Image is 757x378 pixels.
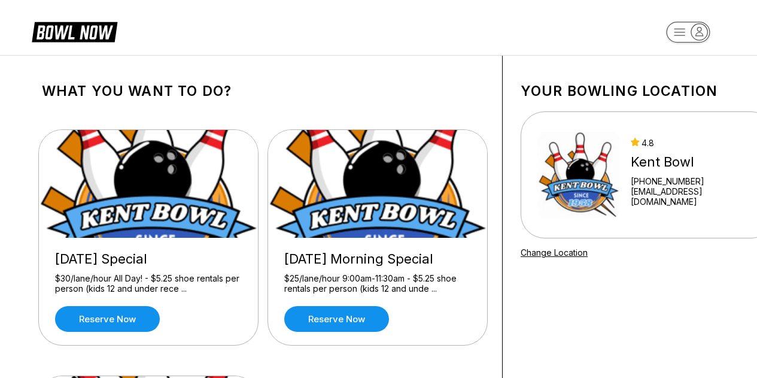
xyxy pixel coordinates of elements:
img: Kent Bowl [537,130,620,220]
a: Change Location [521,247,588,258]
a: Reserve now [284,306,389,332]
h1: What you want to do? [42,83,484,99]
div: $25/lane/hour 9:00am-11:30am - $5.25 shoe rentals per person (kids 12 and unde ... [284,273,471,294]
div: $30/lane/hour All Day! - $5.25 shoe rentals per person (kids 12 and under rece ... [55,273,242,294]
a: Reserve now [55,306,160,332]
img: Wednesday Special [39,130,259,238]
div: [DATE] Special [55,251,242,267]
div: [DATE] Morning Special [284,251,471,267]
img: Sunday Morning Special [268,130,488,238]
